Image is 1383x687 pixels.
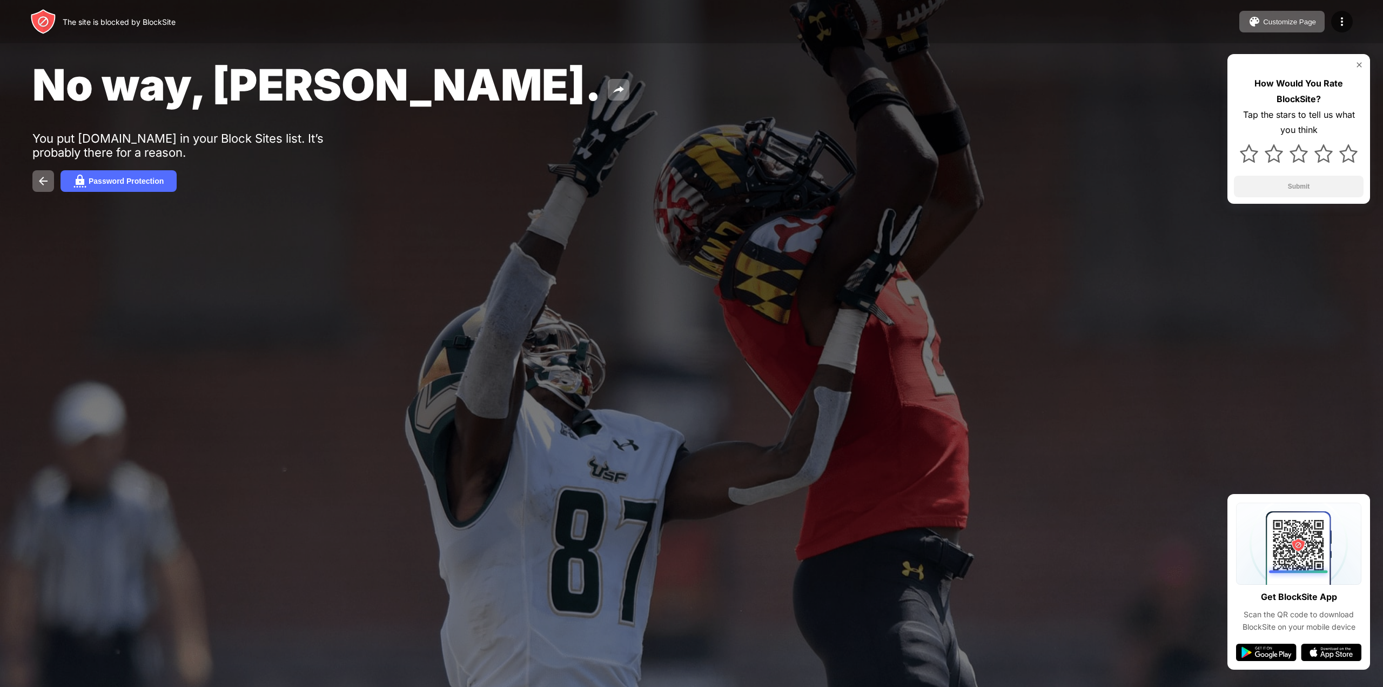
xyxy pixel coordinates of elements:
div: You put [DOMAIN_NAME] in your Block Sites list. It’s probably there for a reason. [32,131,366,159]
img: pallet.svg [1248,15,1261,28]
img: google-play.svg [1236,644,1297,661]
div: How Would You Rate BlockSite? [1234,76,1364,107]
button: Customize Page [1239,11,1325,32]
img: star.svg [1339,144,1358,163]
img: back.svg [37,175,50,188]
img: star.svg [1290,144,1308,163]
img: app-store.svg [1301,644,1361,661]
img: star.svg [1314,144,1333,163]
div: Tap the stars to tell us what you think [1234,107,1364,138]
div: Customize Page [1263,18,1316,26]
img: star.svg [1240,144,1258,163]
button: Password Protection [61,170,177,192]
span: No way, [PERSON_NAME]. [32,58,601,111]
img: header-logo.svg [30,9,56,35]
img: star.svg [1265,144,1283,163]
div: The site is blocked by BlockSite [63,17,176,26]
img: menu-icon.svg [1335,15,1348,28]
img: rate-us-close.svg [1355,61,1364,69]
div: Password Protection [89,177,164,185]
img: password.svg [73,175,86,188]
img: qrcode.svg [1236,503,1361,585]
button: Submit [1234,176,1364,197]
img: share.svg [612,83,625,96]
div: Scan the QR code to download BlockSite on your mobile device [1236,609,1361,633]
div: Get BlockSite App [1261,589,1337,605]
